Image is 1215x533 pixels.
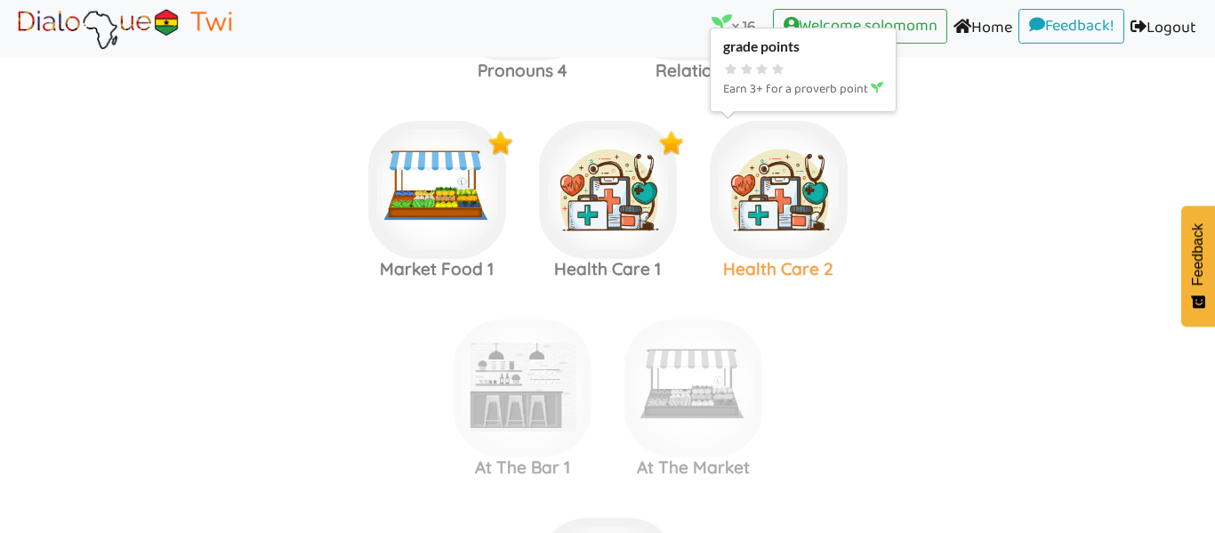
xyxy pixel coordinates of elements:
a: Welcome solomomn [773,9,947,44]
img: market.b6812ae9.png [368,121,506,259]
h3: At The Bar 1 [437,457,607,478]
button: Feedback - Show survey [1181,206,1215,327]
img: x9Y5jP2O4Z5kwAAAABJRU5ErkJggg== [487,130,514,157]
h3: Health Care 2 [693,259,864,279]
img: bar.cddeaddc.png [454,319,591,457]
a: Home [947,9,1018,49]
span: Feedback [1190,223,1206,286]
h3: Health Care 1 [522,259,693,279]
h3: Market Food 1 [351,259,522,279]
h3: Pronouns 4 [437,61,607,81]
h3: At The Market [607,457,778,478]
img: r5+QtVXYuttHLoUAAAAABJRU5ErkJggg== [573,328,599,355]
img: market.b6812ae9.png [624,319,762,457]
img: medicine_welcome1.e7948a09.png [539,121,677,259]
div: grade points [723,38,883,55]
h3: Relations [607,61,778,81]
img: x9Y5jP2O4Z5kwAAAABJRU5ErkJggg== [658,130,685,157]
img: r5+QtVXYuttHLoUAAAAABJRU5ErkJggg== [829,130,856,157]
a: Feedback! [1018,9,1124,44]
a: Logout [1124,9,1203,49]
img: medicine_welcome1.e7948a09.png [710,121,848,259]
img: Brand [12,6,237,51]
p: x 16 [712,13,755,38]
img: r5+QtVXYuttHLoUAAAAABJRU5ErkJggg== [744,328,770,355]
p: Earn 3+ for a proverb point [723,79,883,101]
